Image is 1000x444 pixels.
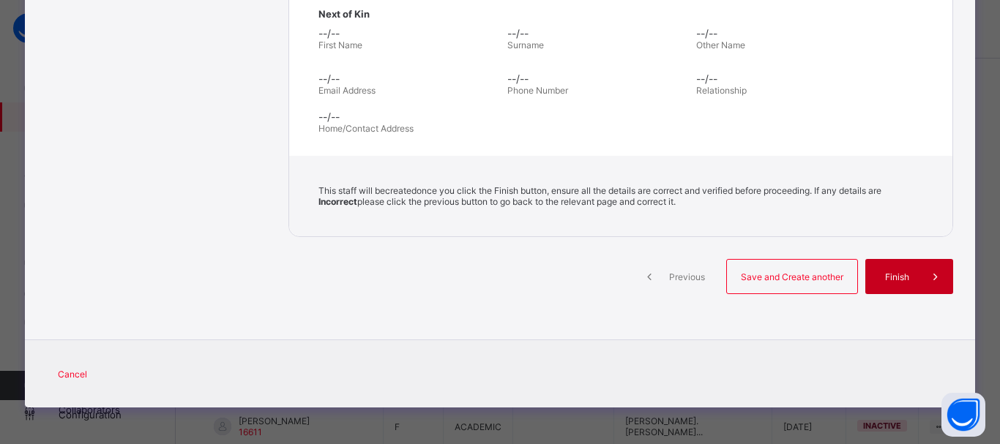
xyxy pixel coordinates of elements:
[318,123,414,134] span: Home/Contact Address
[507,27,689,39] span: --/--
[58,369,87,380] span: Cancel
[738,271,846,282] span: Save and Create another
[696,85,747,96] span: Relationship
[318,39,362,50] span: First Name
[696,72,878,85] span: --/--
[318,185,881,207] span: This staff will be created once you click the Finish button, ensure all the details are correct a...
[507,72,689,85] span: --/--
[876,271,918,282] span: Finish
[318,196,357,207] b: Incorrect
[318,27,500,39] span: --/--
[318,72,500,85] span: --/--
[507,85,568,96] span: Phone Number
[318,85,376,96] span: Email Address
[941,393,985,437] button: Open asap
[696,27,878,39] span: --/--
[318,8,923,20] span: Next of Kin
[696,39,745,50] span: Other Name
[318,110,923,123] span: --/--
[667,271,707,282] span: Previous
[507,39,544,50] span: Surname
